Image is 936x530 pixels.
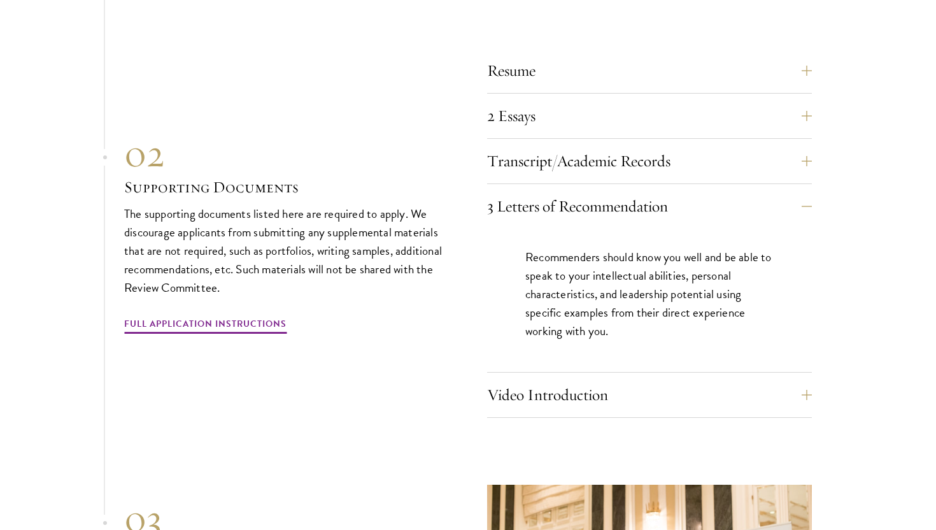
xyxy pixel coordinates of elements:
button: 3 Letters of Recommendation [487,191,812,222]
a: Full Application Instructions [124,316,287,336]
p: The supporting documents listed here are required to apply. We discourage applicants from submitt... [124,204,449,297]
button: Transcript/Academic Records [487,146,812,176]
button: 2 Essays [487,101,812,131]
div: 02 [124,131,449,176]
h3: Supporting Documents [124,176,449,198]
button: Resume [487,55,812,86]
button: Video Introduction [487,380,812,410]
p: Recommenders should know you well and be able to speak to your intellectual abilities, personal c... [525,248,774,340]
